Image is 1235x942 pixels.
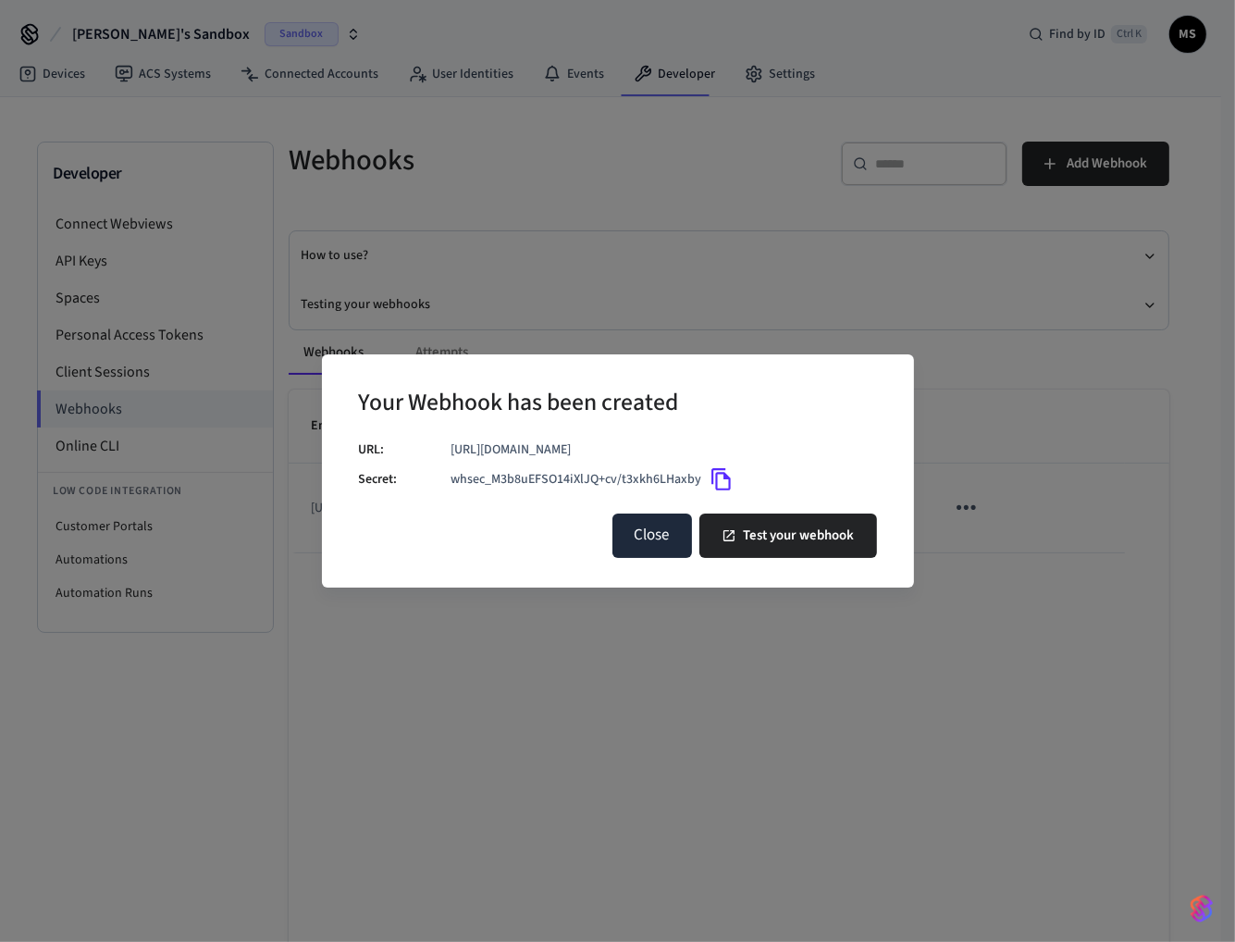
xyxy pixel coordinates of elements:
[359,440,451,460] p: URL:
[1191,894,1213,923] img: SeamLogoGradient.69752ec5.svg
[359,470,451,490] p: Secret:
[451,440,877,460] p: [URL][DOMAIN_NAME]
[699,514,877,558] button: Test your webhook
[451,470,702,490] p: whsec_M3b8uEFSO14iXlJQ+cv/t3xkh6LHaxby
[359,377,679,433] h2: Your Webhook has been created
[702,460,741,499] button: Copy
[612,514,692,558] button: Close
